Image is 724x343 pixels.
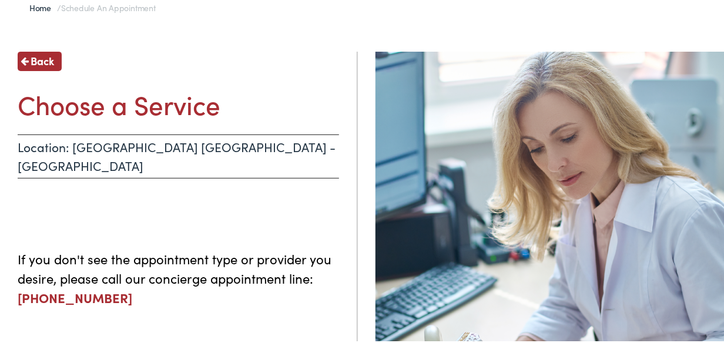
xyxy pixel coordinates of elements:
span: Back [31,51,54,66]
h1: Choose a Service [18,86,339,117]
p: Location: [GEOGRAPHIC_DATA] [GEOGRAPHIC_DATA] - [GEOGRAPHIC_DATA] [18,132,339,176]
a: Back [18,49,62,69]
p: If you don't see the appointment type or provider you desire, please call our concierge appointme... [18,247,339,305]
a: [PHONE_NUMBER] [18,286,132,304]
